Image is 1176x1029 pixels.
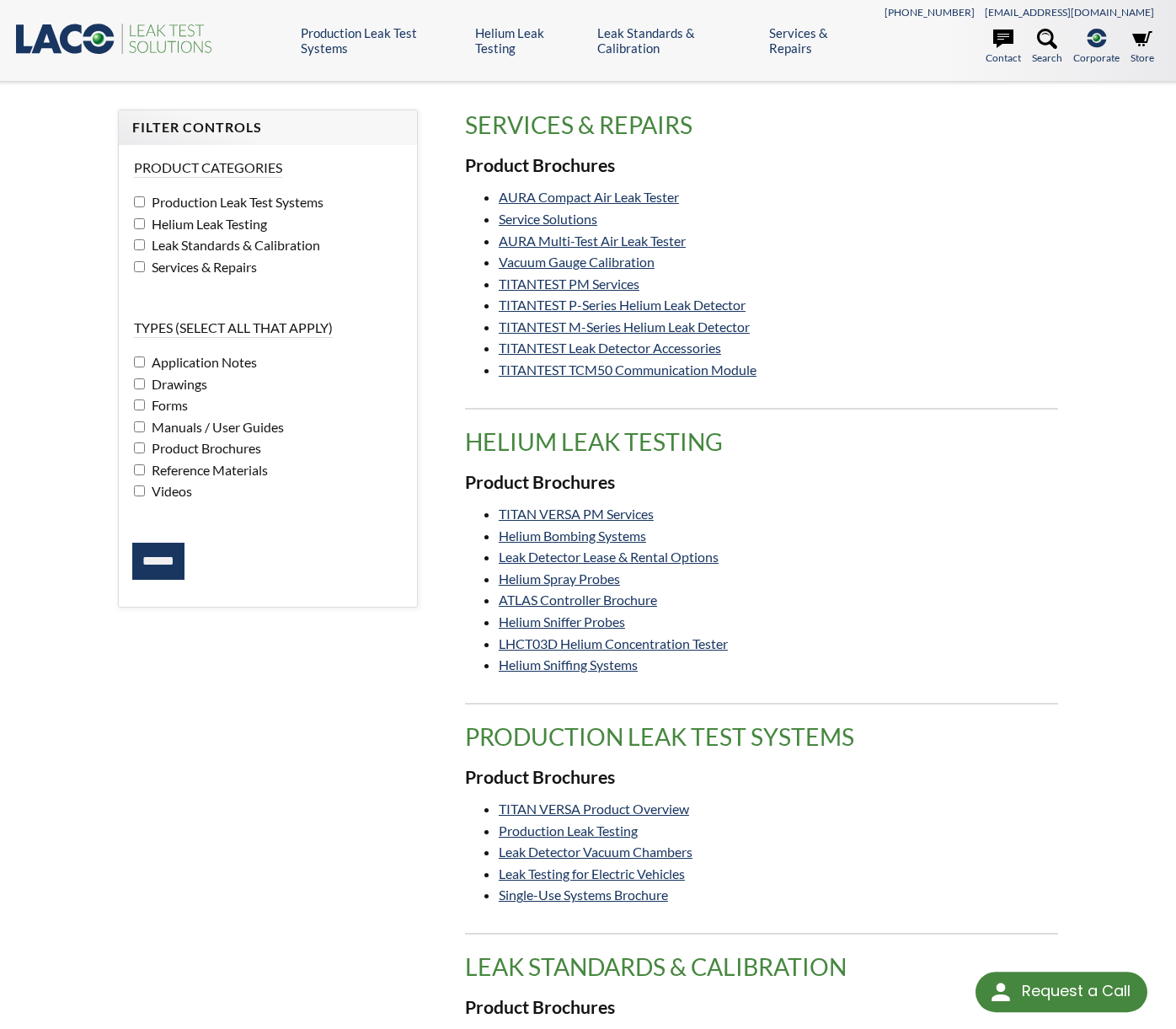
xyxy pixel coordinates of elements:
a: AURA Multi-Test Air Leak Tester [499,233,686,249]
span: Product Brochures [147,440,261,456]
a: AURA Compact Air Leak Tester [499,189,679,205]
a: TITANTEST Leak Detector Accessories [499,340,721,356]
span: Reference Materials [147,462,268,478]
h3: Product Brochures [465,471,1058,495]
a: TITANTEST P-Series Helium Leak Detector [499,297,746,313]
input: Reference Materials [134,464,145,475]
a: Search [1032,29,1062,66]
h3: Product Brochures [465,996,1058,1020]
a: Service Solutions [499,211,597,227]
input: Application Notes [134,356,145,367]
div: Request a Call [976,972,1147,1012]
span: Application Notes [147,354,257,370]
span: Services & Repairs [147,259,257,275]
a: Contact [986,29,1021,66]
a: [PHONE_NUMBER] [885,6,975,19]
input: Videos [134,485,145,496]
a: Helium Sniffer Probes [499,614,625,630]
img: round button [987,978,1014,1005]
input: Leak Standards & Calibration [134,239,145,250]
a: ATLAS Controller Brochure [499,592,657,608]
span: Helium Leak Testing [147,216,267,232]
span: Forms [147,397,188,413]
span: Corporate [1073,50,1120,66]
span: Drawings [147,376,207,392]
a: TITANTEST PM Services [499,276,639,292]
a: LHCT03D Helium Concentration Tester [499,635,728,651]
span: translation missing: en.product_groups.Production Leak Test Systems [465,722,854,751]
input: Drawings [134,378,145,389]
a: Production Leak Testing [499,823,638,839]
legend: Product Categories [134,158,282,178]
span: translation missing: en.product_groups.Helium Leak Testing [465,427,723,456]
a: Helium Leak Testing [475,25,585,56]
a: TITAN VERSA PM Services [499,506,654,522]
a: Leak Standards & Calibration [597,25,756,56]
a: Helium Bombing Systems [499,528,646,544]
input: Helium Leak Testing [134,218,145,229]
input: Services & Repairs [134,261,145,272]
a: Vacuum Gauge Calibration [499,254,655,270]
a: Helium Spray Probes [499,571,620,587]
input: Production Leak Test Systems [134,196,145,207]
a: Leak Detector Lease & Rental Options [499,549,719,565]
a: Helium Sniffing Systems [499,657,638,673]
h3: Product Brochures [465,154,1058,178]
a: Store [1131,29,1154,66]
span: Leak Standards & Calibration [147,237,320,253]
span: Videos [147,483,192,499]
div: Request a Call [1022,972,1131,1010]
h3: Product Brochures [465,766,1058,790]
a: Single-Use Systems Brochure [499,887,668,903]
a: Leak Detector Vacuum Chambers [499,844,692,860]
input: Product Brochures [134,442,145,453]
a: Production Leak Test Systems [301,25,462,56]
h4: Filter Controls [132,119,404,137]
span: Manuals / User Guides [147,419,284,435]
a: TITANTEST M-Series Helium Leak Detector [499,319,750,335]
span: translation missing: en.product_groups.Services & Repairs [465,110,692,139]
a: Services & Repairs [769,25,871,56]
legend: Types (select all that apply) [134,319,333,338]
input: Manuals / User Guides [134,421,145,432]
span: translation missing: en.product_groups.Leak Standards & Calibration [465,952,847,981]
a: [EMAIL_ADDRESS][DOMAIN_NAME] [985,6,1154,19]
input: Forms [134,399,145,410]
a: TITAN VERSA Product Overview [499,801,689,817]
a: Leak Testing for Electric Vehicles [499,866,685,882]
a: TITANTEST TCM50 Communication Module [499,362,756,378]
span: Production Leak Test Systems [147,194,323,210]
